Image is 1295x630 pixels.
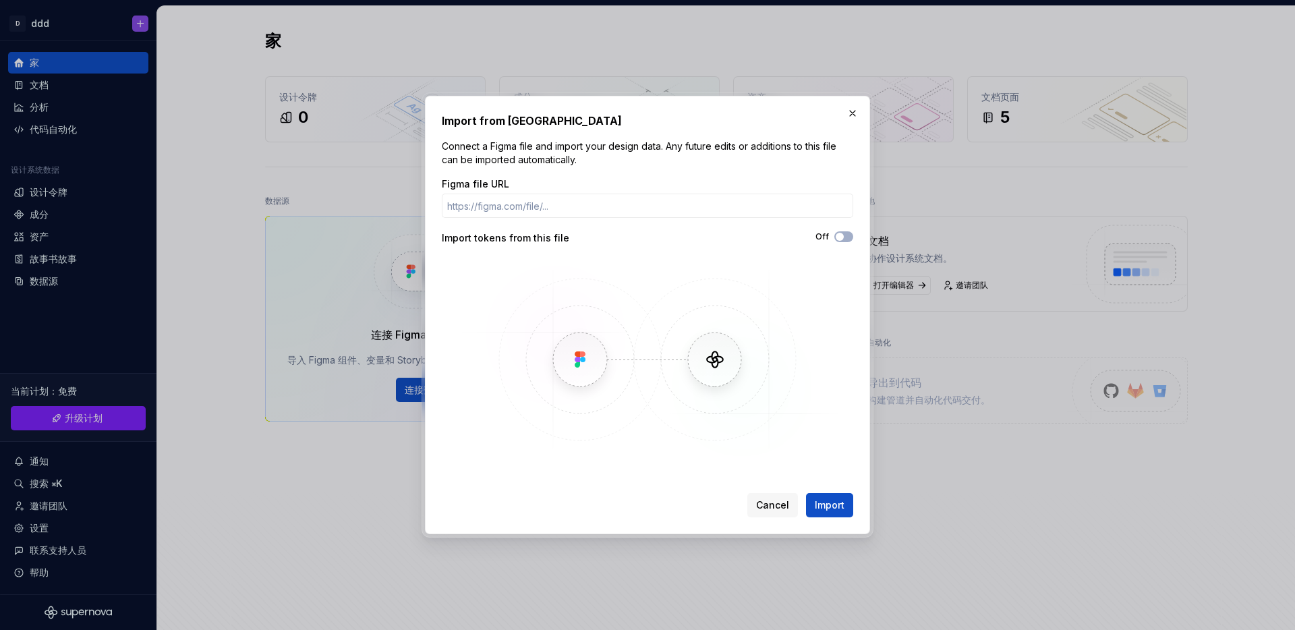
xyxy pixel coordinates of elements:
label: Figma file URL [442,177,509,191]
button: Import [806,493,853,517]
div: Import tokens from this file [442,231,647,245]
label: Off [815,231,829,242]
p: Connect a Figma file and import your design data. Any future edits or additions to this file can ... [442,140,853,167]
input: https://figma.com/file/... [442,194,853,218]
span: Import [815,498,844,512]
h2: Import from [GEOGRAPHIC_DATA] [442,113,853,129]
span: Cancel [756,498,789,512]
button: Cancel [747,493,798,517]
